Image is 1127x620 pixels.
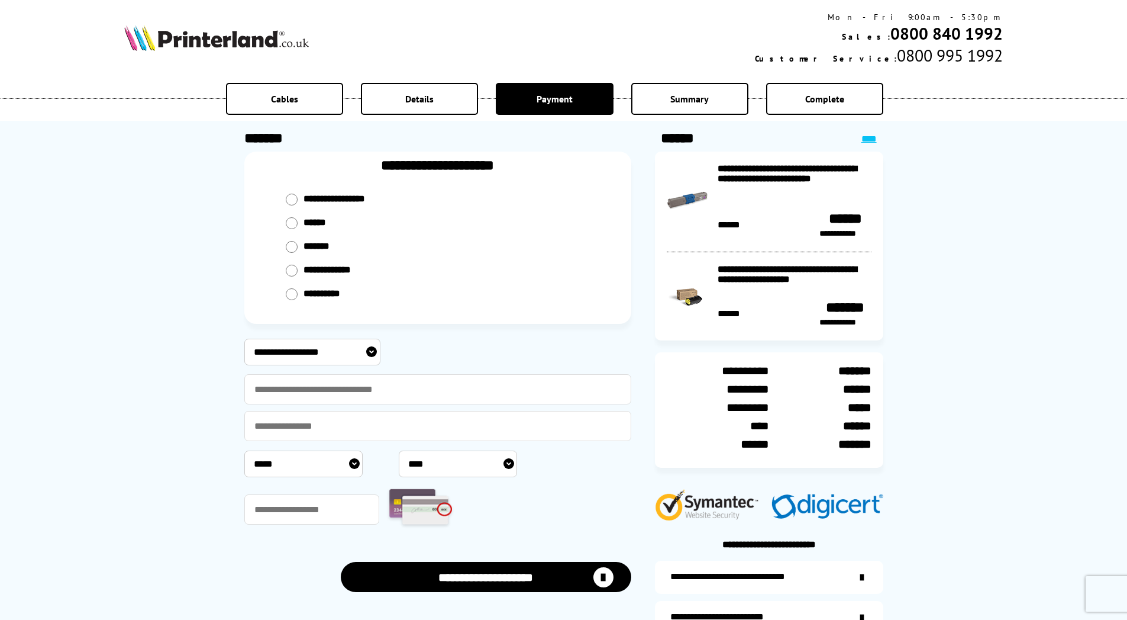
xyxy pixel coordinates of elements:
[537,93,573,105] span: Payment
[755,53,897,64] span: Customer Service:
[670,93,709,105] span: Summary
[655,561,883,594] a: additional-ink
[124,25,309,51] img: Printerland Logo
[271,93,298,105] span: Cables
[842,31,890,42] span: Sales:
[897,44,1003,66] span: 0800 995 1992
[805,93,844,105] span: Complete
[890,23,1003,44] a: 0800 840 1992
[755,12,1003,23] div: Mon - Fri 9:00am - 5:30pm
[405,93,434,105] span: Details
